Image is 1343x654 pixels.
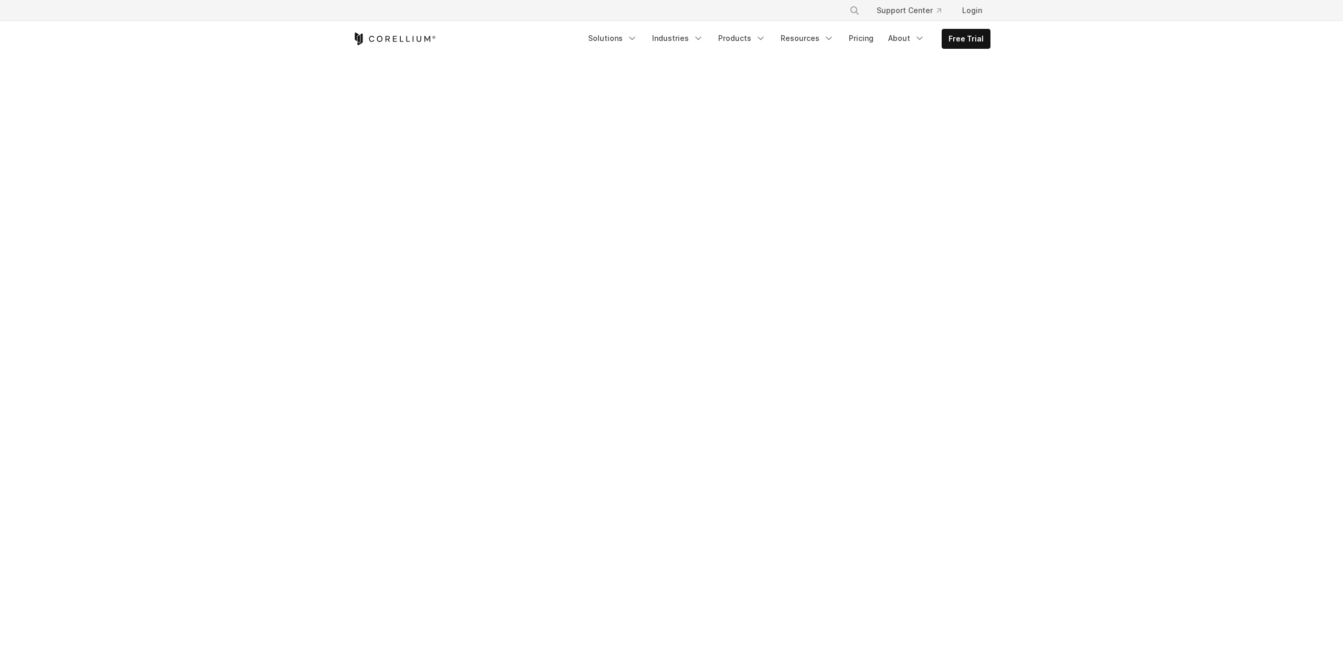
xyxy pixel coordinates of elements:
[712,29,772,48] a: Products
[954,1,990,20] a: Login
[774,29,840,48] a: Resources
[837,1,990,20] div: Navigation Menu
[845,1,864,20] button: Search
[582,29,990,49] div: Navigation Menu
[353,33,436,45] a: Corellium Home
[582,29,644,48] a: Solutions
[942,29,990,48] a: Free Trial
[882,29,931,48] a: About
[868,1,950,20] a: Support Center
[646,29,710,48] a: Industries
[843,29,880,48] a: Pricing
